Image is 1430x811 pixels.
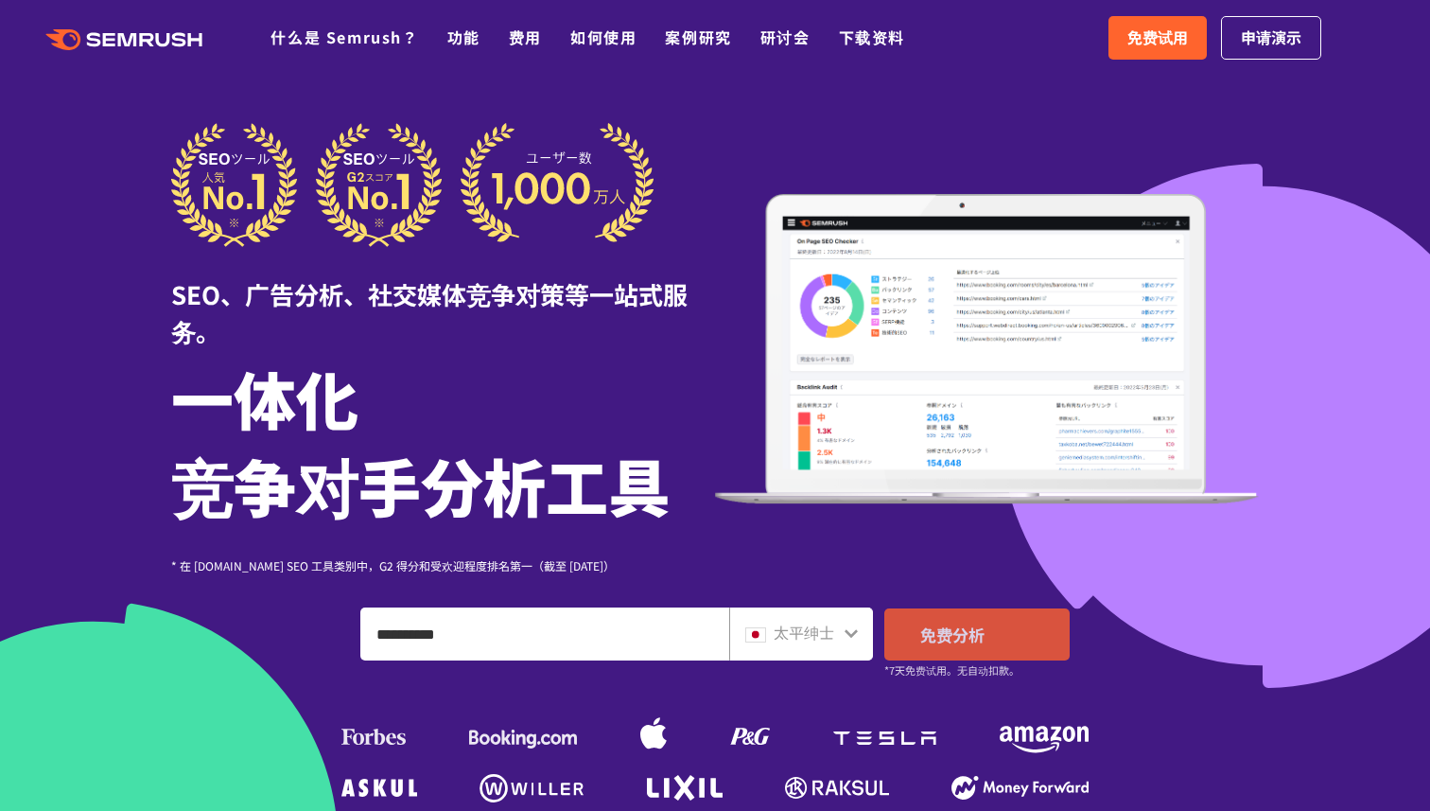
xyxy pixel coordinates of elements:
[884,608,1070,661] a: 免费分析
[447,26,480,48] a: 功能
[171,557,615,573] font: * 在 [DOMAIN_NAME] SEO 工具类别中，G2 得分和受欢迎程度排名第一（截至 [DATE]）
[760,26,811,48] a: 研讨会
[171,439,671,530] font: 竞争对手分析工具
[1221,16,1321,60] a: 申请演示
[1108,16,1207,60] a: 免费试用
[1127,26,1188,48] font: 免费试用
[361,608,728,660] input: 输入域名、关键字或 URL
[1241,26,1301,48] font: 申请演示
[570,26,637,48] a: 如何使用
[665,26,731,48] a: 案例研究
[839,26,905,48] a: 下载资料
[509,26,542,48] a: 费用
[884,662,1020,678] font: *7天免费试用。无自动扣款。
[171,352,358,443] font: 一体化
[171,276,688,348] font: SEO、广告分析、社交媒体竞争对策等一站式服务。
[920,623,985,646] font: 免费分析
[270,26,418,48] a: 什么是 Semrush？
[774,621,834,644] font: 太平绅士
